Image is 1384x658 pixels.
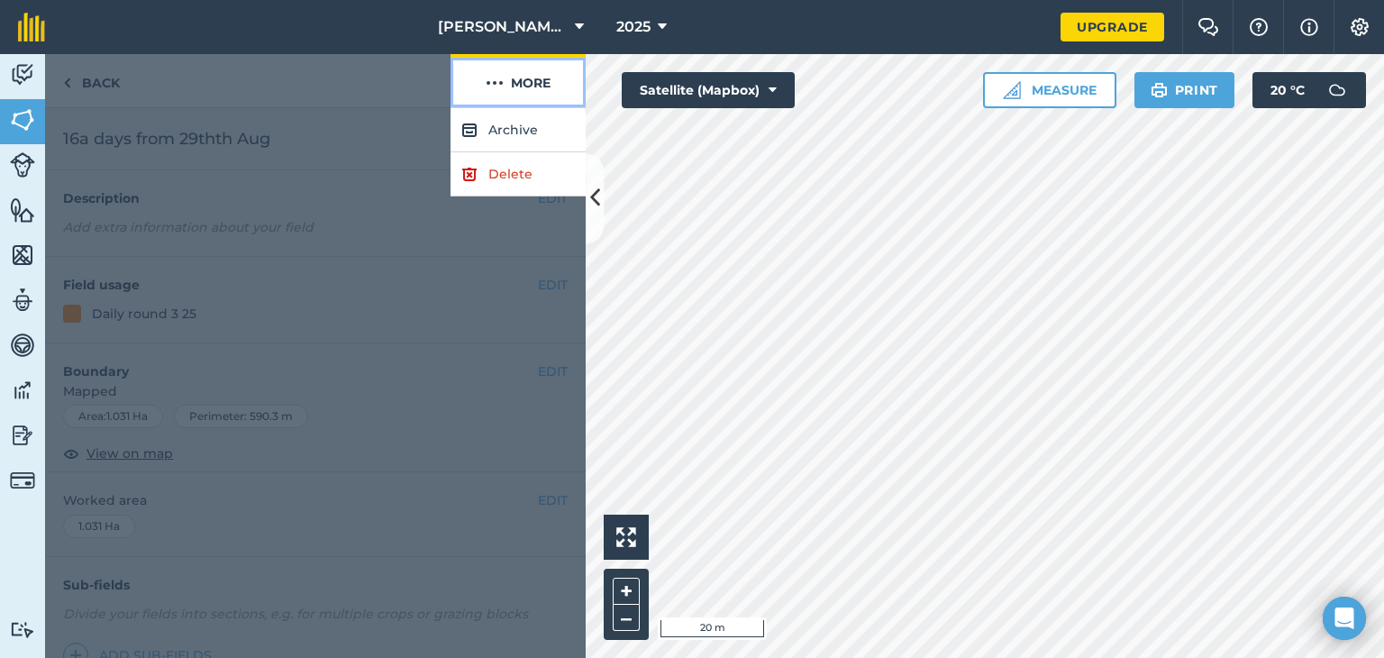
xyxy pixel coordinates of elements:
div: Open Intercom Messenger [1323,597,1366,640]
span: [PERSON_NAME] Farm [438,16,568,38]
img: svg+xml;base64,PD94bWwgdmVyc2lvbj0iMS4wIiBlbmNvZGluZz0idXRmLTgiPz4KPCEtLSBHZW5lcmF0b3I6IEFkb2JlIE... [10,468,35,493]
img: A cog icon [1349,18,1370,36]
img: svg+xml;base64,PHN2ZyB4bWxucz0iaHR0cDovL3d3dy53My5vcmcvMjAwMC9zdmciIHdpZHRoPSIxOCIgaGVpZ2h0PSIyNC... [461,119,478,141]
button: 20 °C [1252,72,1366,108]
button: Measure [983,72,1116,108]
img: Ruler icon [1003,81,1021,99]
span: 2025 [616,16,651,38]
a: Delete [451,152,586,196]
img: A question mark icon [1248,18,1270,36]
span: 20 ° C [1270,72,1305,108]
button: + [613,578,640,605]
img: svg+xml;base64,PHN2ZyB4bWxucz0iaHR0cDovL3d3dy53My5vcmcvMjAwMC9zdmciIHdpZHRoPSI1NiIgaGVpZ2h0PSI2MC... [10,196,35,224]
button: Satellite (Mapbox) [622,72,795,108]
img: svg+xml;base64,PD94bWwgdmVyc2lvbj0iMS4wIiBlbmNvZGluZz0idXRmLTgiPz4KPCEtLSBHZW5lcmF0b3I6IEFkb2JlIE... [10,621,35,638]
img: svg+xml;base64,PD94bWwgdmVyc2lvbj0iMS4wIiBlbmNvZGluZz0idXRmLTgiPz4KPCEtLSBHZW5lcmF0b3I6IEFkb2JlIE... [10,152,35,178]
img: fieldmargin Logo [18,13,45,41]
button: More [451,54,586,107]
img: svg+xml;base64,PD94bWwgdmVyc2lvbj0iMS4wIiBlbmNvZGluZz0idXRmLTgiPz4KPCEtLSBHZW5lcmF0b3I6IEFkb2JlIE... [10,422,35,449]
img: Two speech bubbles overlapping with the left bubble in the forefront [1197,18,1219,36]
img: svg+xml;base64,PD94bWwgdmVyc2lvbj0iMS4wIiBlbmNvZGluZz0idXRmLTgiPz4KPCEtLSBHZW5lcmF0b3I6IEFkb2JlIE... [10,61,35,88]
img: svg+xml;base64,PD94bWwgdmVyc2lvbj0iMS4wIiBlbmNvZGluZz0idXRmLTgiPz4KPCEtLSBHZW5lcmF0b3I6IEFkb2JlIE... [10,332,35,359]
button: Archive [451,108,586,152]
img: svg+xml;base64,PHN2ZyB4bWxucz0iaHR0cDovL3d3dy53My5vcmcvMjAwMC9zdmciIHdpZHRoPSI1NiIgaGVpZ2h0PSI2MC... [10,242,35,269]
img: svg+xml;base64,PHN2ZyB4bWxucz0iaHR0cDovL3d3dy53My5vcmcvMjAwMC9zdmciIHdpZHRoPSIyMCIgaGVpZ2h0PSIyNC... [486,72,504,94]
img: svg+xml;base64,PD94bWwgdmVyc2lvbj0iMS4wIiBlbmNvZGluZz0idXRmLTgiPz4KPCEtLSBHZW5lcmF0b3I6IEFkb2JlIE... [10,377,35,404]
img: Four arrows, one pointing top left, one top right, one bottom right and the last bottom left [616,527,636,547]
a: Upgrade [1061,13,1164,41]
img: svg+xml;base64,PHN2ZyB4bWxucz0iaHR0cDovL3d3dy53My5vcmcvMjAwMC9zdmciIHdpZHRoPSIxOCIgaGVpZ2h0PSIyNC... [461,163,478,185]
img: svg+xml;base64,PHN2ZyB4bWxucz0iaHR0cDovL3d3dy53My5vcmcvMjAwMC9zdmciIHdpZHRoPSIxNyIgaGVpZ2h0PSIxNy... [1300,16,1318,38]
img: svg+xml;base64,PHN2ZyB4bWxucz0iaHR0cDovL3d3dy53My5vcmcvMjAwMC9zdmciIHdpZHRoPSI1NiIgaGVpZ2h0PSI2MC... [10,106,35,133]
button: Print [1134,72,1235,108]
img: svg+xml;base64,PD94bWwgdmVyc2lvbj0iMS4wIiBlbmNvZGluZz0idXRmLTgiPz4KPCEtLSBHZW5lcmF0b3I6IEFkb2JlIE... [10,287,35,314]
img: svg+xml;base64,PD94bWwgdmVyc2lvbj0iMS4wIiBlbmNvZGluZz0idXRmLTgiPz4KPCEtLSBHZW5lcmF0b3I6IEFkb2JlIE... [1319,72,1355,108]
img: svg+xml;base64,PHN2ZyB4bWxucz0iaHR0cDovL3d3dy53My5vcmcvMjAwMC9zdmciIHdpZHRoPSIxOSIgaGVpZ2h0PSIyNC... [1151,79,1168,101]
button: – [613,605,640,631]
